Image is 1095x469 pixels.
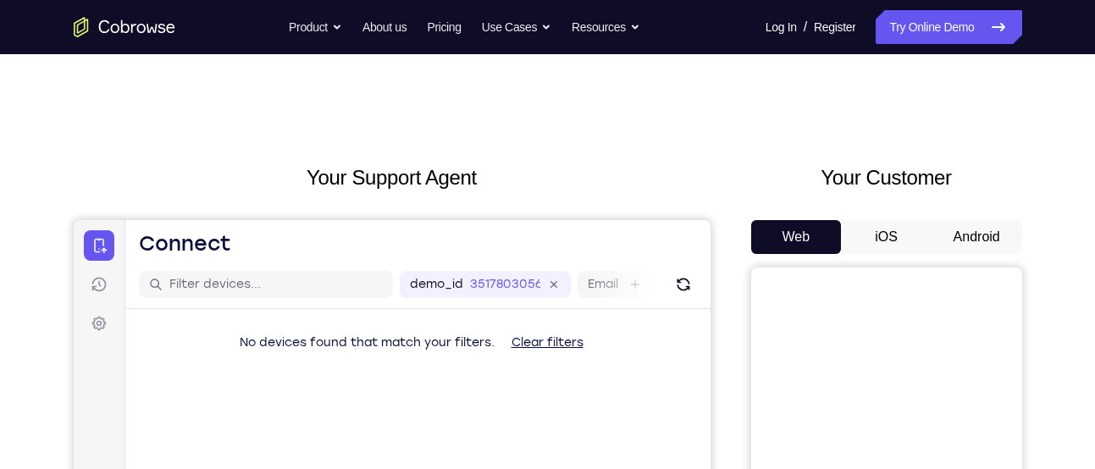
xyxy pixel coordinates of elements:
[841,220,932,254] button: iOS
[814,10,855,44] a: Register
[751,163,1022,193] h2: Your Customer
[166,115,421,130] span: No devices found that match your filters.
[932,220,1022,254] button: Android
[766,10,797,44] a: Log In
[74,17,175,37] a: Go to the home page
[336,56,390,73] label: demo_id
[10,10,41,41] a: Connect
[424,106,523,140] button: Clear filters
[596,51,623,78] button: Refresh
[751,220,842,254] button: Web
[65,10,158,37] h1: Connect
[289,10,342,44] button: Product
[362,10,406,44] a: About us
[804,17,807,37] span: /
[10,49,41,80] a: Sessions
[482,10,551,44] button: Use Cases
[876,10,1021,44] a: Try Online Demo
[96,56,309,73] input: Filter devices...
[74,163,711,193] h2: Your Support Agent
[427,10,461,44] a: Pricing
[10,88,41,119] a: Settings
[514,56,545,73] label: Email
[572,10,640,44] button: Resources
